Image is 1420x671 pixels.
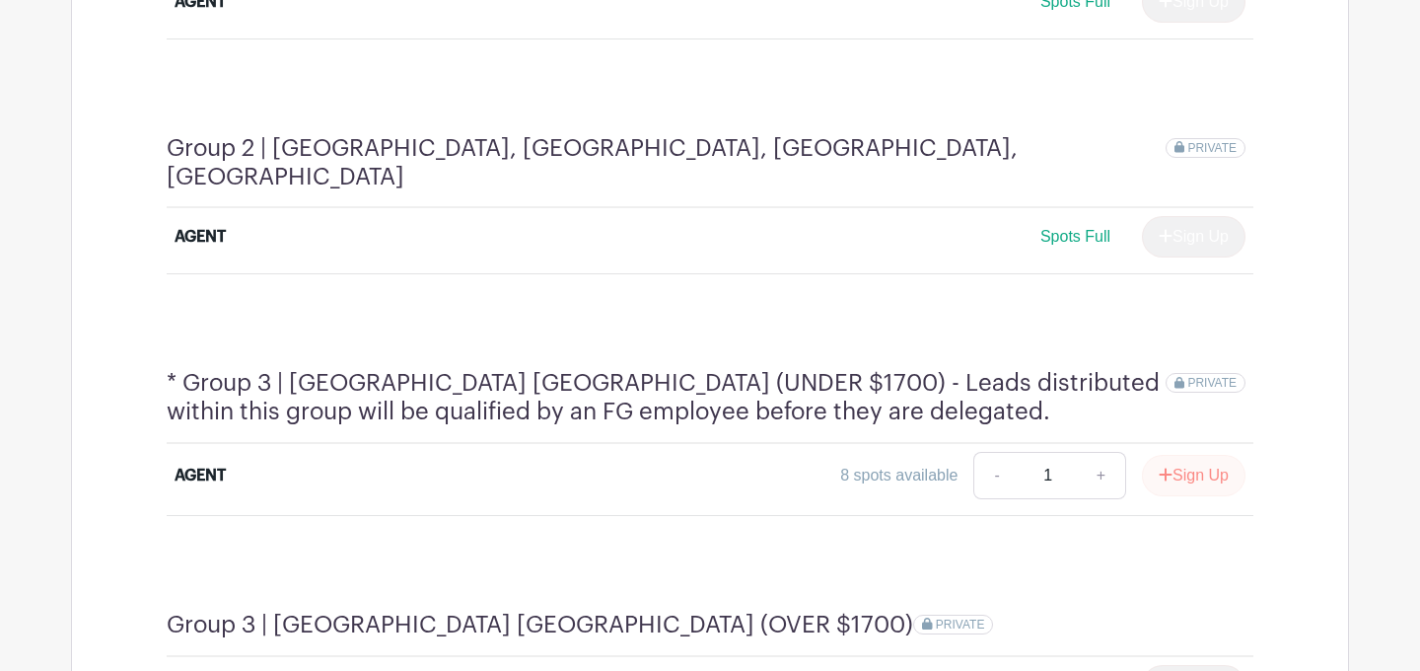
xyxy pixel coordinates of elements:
[1040,228,1110,245] span: Spots Full
[973,452,1019,499] a: -
[1187,376,1237,390] span: PRIVATE
[936,618,985,632] span: PRIVATE
[175,464,226,487] div: AGENT
[167,134,1166,191] h4: Group 2 | [GEOGRAPHIC_DATA], [GEOGRAPHIC_DATA], [GEOGRAPHIC_DATA], [GEOGRAPHIC_DATA]
[175,225,226,249] div: AGENT
[167,369,1166,426] h4: * Group 3 | [GEOGRAPHIC_DATA] [GEOGRAPHIC_DATA] (UNDER $1700) - Leads distributed within this gro...
[840,464,958,487] div: 8 spots available
[1187,141,1237,155] span: PRIVATE
[167,611,913,639] h4: Group 3 | [GEOGRAPHIC_DATA] [GEOGRAPHIC_DATA] (OVER $1700)
[1077,452,1126,499] a: +
[1142,455,1245,496] button: Sign Up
